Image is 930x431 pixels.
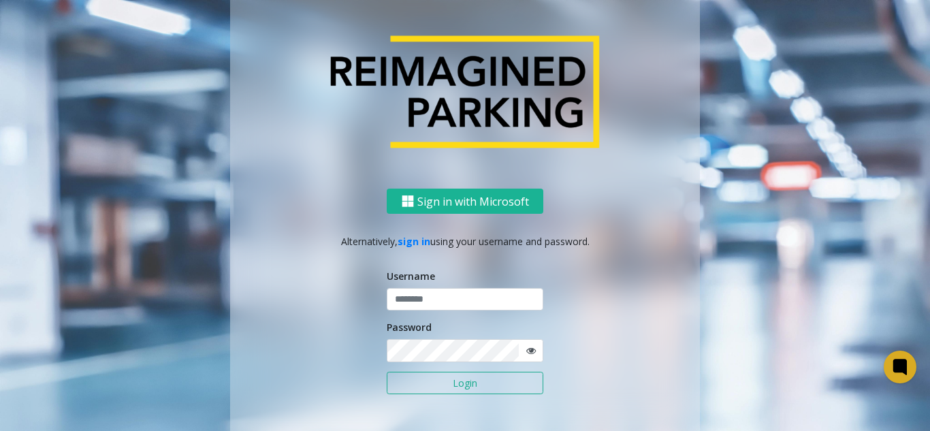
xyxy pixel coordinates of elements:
p: Alternatively, using your username and password. [244,234,686,249]
button: Login [387,372,543,395]
a: sign in [398,235,430,248]
label: Username [387,269,435,283]
label: Password [387,320,432,334]
button: Sign in with Microsoft [387,189,543,214]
